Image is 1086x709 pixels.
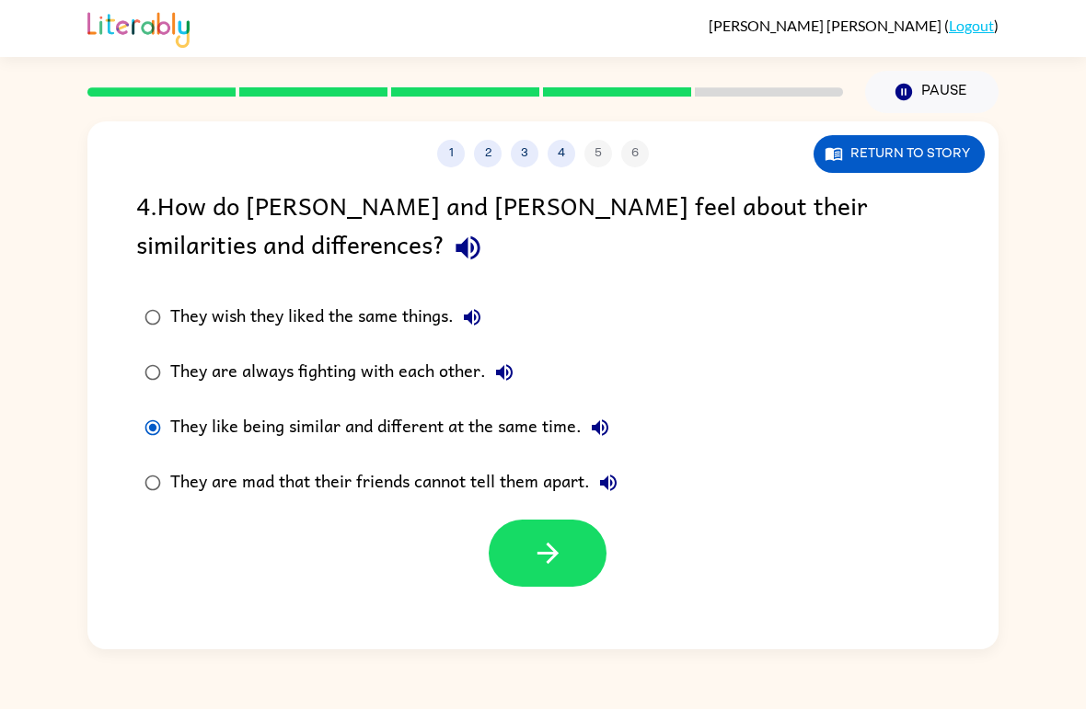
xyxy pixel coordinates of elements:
[949,17,994,34] a: Logout
[170,354,523,391] div: They are always fighting with each other.
[170,299,491,336] div: They wish they liked the same things.
[170,464,627,501] div: They are mad that their friends cannot tell them apart.
[582,409,618,446] button: They like being similar and different at the same time.
[548,140,575,167] button: 4
[474,140,502,167] button: 2
[590,464,627,501] button: They are mad that their friends cannot tell them apart.
[511,140,538,167] button: 3
[170,409,618,446] div: They like being similar and different at the same time.
[136,186,950,271] div: 4 . How do [PERSON_NAME] and [PERSON_NAME] feel about their similarities and differences?
[814,135,985,173] button: Return to story
[87,7,190,48] img: Literably
[454,299,491,336] button: They wish they liked the same things.
[709,17,999,34] div: ( )
[437,140,465,167] button: 1
[486,354,523,391] button: They are always fighting with each other.
[865,71,999,113] button: Pause
[709,17,944,34] span: [PERSON_NAME] [PERSON_NAME]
